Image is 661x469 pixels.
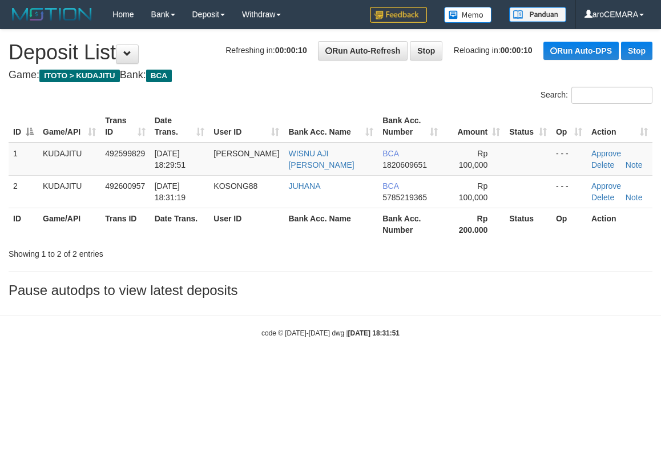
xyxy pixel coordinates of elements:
th: Date Trans.: activate to sort column ascending [150,110,209,143]
img: Button%20Memo.svg [444,7,492,23]
img: panduan.png [509,7,566,22]
span: 492599829 [105,149,145,158]
th: Action: activate to sort column ascending [587,110,652,143]
th: Bank Acc. Number [378,208,442,240]
th: Status [505,208,551,240]
th: Rp 200.000 [442,208,505,240]
a: Run Auto-DPS [543,42,619,60]
th: Op: activate to sort column ascending [551,110,587,143]
span: Refreshing in: [225,46,307,55]
span: Rp 100,000 [459,181,488,202]
th: Op [551,208,587,240]
span: KOSONG88 [213,181,257,191]
a: Delete [591,193,614,202]
th: Trans ID: activate to sort column ascending [100,110,150,143]
a: Delete [591,160,614,169]
a: Note [626,193,643,202]
span: Reloading in: [454,46,533,55]
label: Search: [541,87,652,104]
th: Bank Acc. Name: activate to sort column ascending [284,110,378,143]
td: 1 [9,143,38,176]
th: Bank Acc. Name [284,208,378,240]
th: User ID: activate to sort column ascending [209,110,284,143]
td: - - - [551,175,587,208]
td: 2 [9,175,38,208]
h3: Pause autodps to view latest deposits [9,283,652,298]
th: Status: activate to sort column ascending [505,110,551,143]
th: Game/API: activate to sort column ascending [38,110,100,143]
a: Note [626,160,643,169]
h4: Game: Bank: [9,70,652,81]
span: BCA [146,70,172,82]
th: Bank Acc. Number: activate to sort column ascending [378,110,442,143]
strong: 00:00:10 [275,46,307,55]
td: - - - [551,143,587,176]
span: BCA [382,181,398,191]
a: Run Auto-Refresh [318,41,408,60]
th: Amount: activate to sort column ascending [442,110,505,143]
strong: 00:00:10 [501,46,533,55]
a: WISNU AJI [PERSON_NAME] [288,149,354,169]
a: Stop [410,41,442,60]
div: Showing 1 to 2 of 2 entries [9,244,267,260]
strong: [DATE] 18:31:51 [348,329,400,337]
span: [DATE] 18:29:51 [155,149,186,169]
th: Action [587,208,652,240]
th: Date Trans. [150,208,209,240]
a: Stop [621,42,652,60]
span: BCA [382,149,398,158]
th: ID [9,208,38,240]
th: User ID [209,208,284,240]
th: Trans ID [100,208,150,240]
span: Copy 5785219365 to clipboard [382,193,427,202]
img: MOTION_logo.png [9,6,95,23]
input: Search: [571,87,652,104]
td: KUDAJITU [38,175,100,208]
td: KUDAJITU [38,143,100,176]
span: ITOTO > KUDAJITU [39,70,120,82]
h1: Deposit List [9,41,652,64]
a: Approve [591,149,621,158]
a: Approve [591,181,621,191]
a: JUHANA [288,181,320,191]
span: [PERSON_NAME] [213,149,279,158]
th: Game/API [38,208,100,240]
th: ID: activate to sort column descending [9,110,38,143]
span: Copy 1820609651 to clipboard [382,160,427,169]
span: [DATE] 18:31:19 [155,181,186,202]
img: Feedback.jpg [370,7,427,23]
small: code © [DATE]-[DATE] dwg | [261,329,400,337]
span: Rp 100,000 [459,149,488,169]
span: 492600957 [105,181,145,191]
